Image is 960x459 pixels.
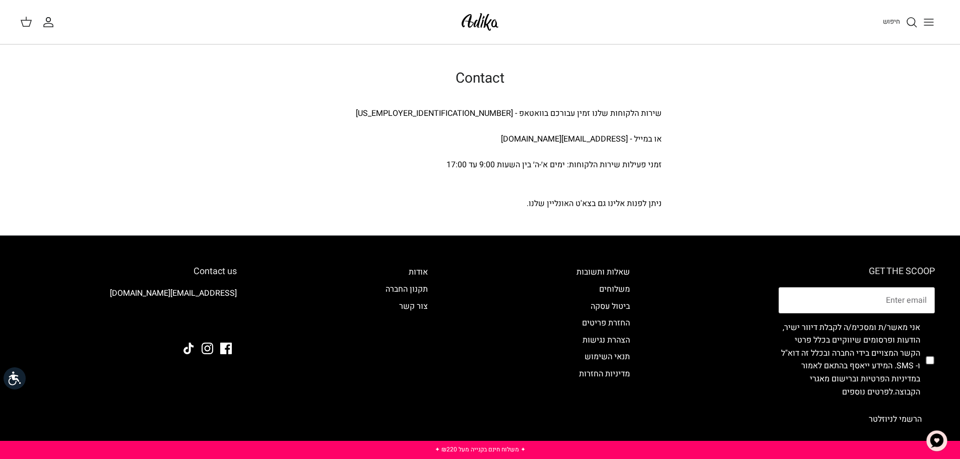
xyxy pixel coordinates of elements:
[591,300,630,312] a: ביטול עסקה
[585,351,630,363] a: תנאי השימוש
[299,159,662,172] div: זמני פעילות שירות הלקוחות: ימים א׳-ה׳ בין השעות 9:00 עד 17:00
[209,315,237,329] img: Adika IL
[579,368,630,380] a: מדיניות החזרות
[599,283,630,295] a: משלוחים
[582,317,630,329] a: החזרת פריטים
[842,386,893,398] a: לפרטים נוספים
[299,198,662,211] div: ניתן לפנות אלינו גם בצא'ט האונליין שלנו.
[583,334,630,346] a: הצהרת נגישות
[25,266,237,277] h6: Contact us
[883,17,900,26] span: חיפוש
[459,10,501,34] img: Adika IL
[183,343,195,354] a: Tiktok
[779,287,935,313] input: Email
[375,266,438,432] div: Secondary navigation
[566,266,640,432] div: Secondary navigation
[299,70,662,87] h1: Contact
[779,266,935,277] h6: GET THE SCOOP
[299,107,662,120] div: שירות הלקוחות שלנו זמין עבורכם בוואטאפ - [US_EMPLOYER_IDENTIFICATION_NUMBER]
[856,407,935,432] button: הרשמי לניוזלטר
[220,343,232,354] a: Facebook
[299,133,662,146] div: או במייל - [EMAIL_ADDRESS][DOMAIN_NAME]
[202,343,213,354] a: Instagram
[399,300,428,312] a: צור קשר
[883,16,918,28] a: חיפוש
[386,283,428,295] a: תקנון החברה
[577,266,630,278] a: שאלות ותשובות
[409,266,428,278] a: אודות
[42,16,58,28] a: החשבון שלי
[922,426,952,456] button: צ'אט
[110,287,237,299] a: [EMAIL_ADDRESS][DOMAIN_NAME]
[779,321,920,399] label: אני מאשר/ת ומסכימ/ה לקבלת דיוור ישיר, הודעות ופרסומים שיווקיים בכלל פרטי הקשר המצויים בידי החברה ...
[918,11,940,33] button: Toggle menu
[435,445,526,454] a: ✦ משלוח חינם בקנייה מעל ₪220 ✦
